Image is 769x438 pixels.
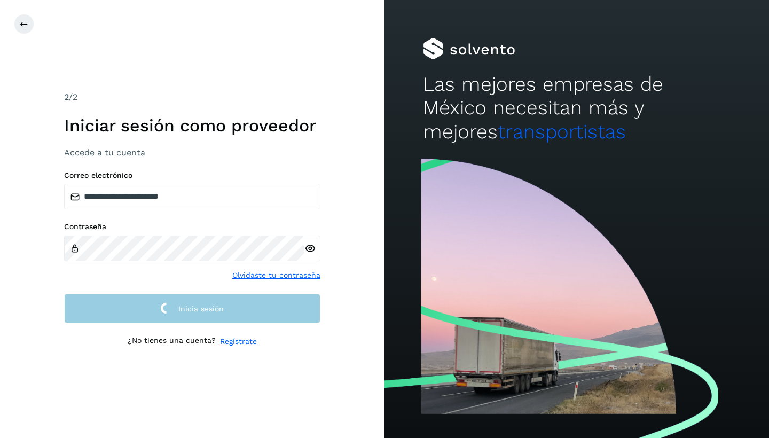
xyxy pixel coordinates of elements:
[498,120,626,143] span: transportistas
[423,73,731,144] h2: Las mejores empresas de México necesitan más y mejores
[64,171,320,180] label: Correo electrónico
[128,336,216,347] p: ¿No tienes una cuenta?
[178,305,224,312] span: Inicia sesión
[64,147,320,158] h3: Accede a tu cuenta
[220,336,257,347] a: Regístrate
[64,115,320,136] h1: Iniciar sesión como proveedor
[232,270,320,281] a: Olvidaste tu contraseña
[64,294,320,323] button: Inicia sesión
[64,91,320,104] div: /2
[64,222,320,231] label: Contraseña
[64,92,69,102] span: 2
